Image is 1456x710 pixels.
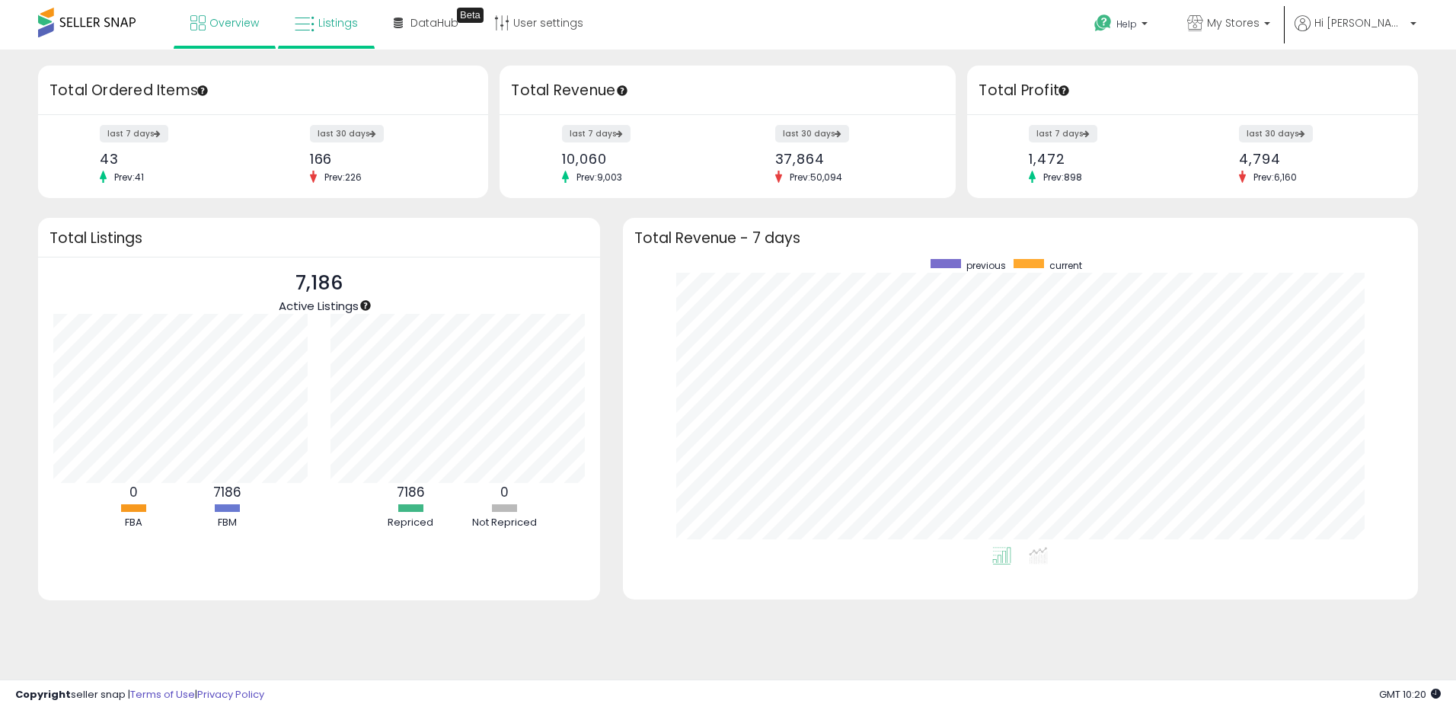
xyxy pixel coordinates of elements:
[310,151,462,167] div: 166
[634,232,1407,244] h3: Total Revenue - 7 days
[1207,15,1260,30] span: My Stores
[775,125,849,142] label: last 30 days
[457,8,484,23] div: Tooltip anchor
[569,171,630,184] span: Prev: 9,003
[107,171,152,184] span: Prev: 41
[1049,259,1082,272] span: current
[129,483,138,501] b: 0
[317,171,369,184] span: Prev: 226
[500,483,509,501] b: 0
[1246,171,1304,184] span: Prev: 6,160
[49,80,477,101] h3: Total Ordered Items
[615,84,629,98] div: Tooltip anchor
[1116,18,1137,30] span: Help
[1036,171,1090,184] span: Prev: 898
[1029,151,1181,167] div: 1,472
[1295,15,1416,50] a: Hi [PERSON_NAME]
[279,269,359,298] p: 7,186
[1239,125,1313,142] label: last 30 days
[318,15,358,30] span: Listings
[209,15,259,30] span: Overview
[410,15,458,30] span: DataHub
[1029,125,1097,142] label: last 7 days
[1094,14,1113,33] i: Get Help
[397,483,425,501] b: 7186
[1239,151,1391,167] div: 4,794
[979,80,1406,101] h3: Total Profit
[181,516,273,530] div: FBM
[966,259,1006,272] span: previous
[100,151,252,167] div: 43
[1057,84,1071,98] div: Tooltip anchor
[782,171,850,184] span: Prev: 50,094
[359,299,372,312] div: Tooltip anchor
[49,232,589,244] h3: Total Listings
[279,298,359,314] span: Active Listings
[1082,2,1163,50] a: Help
[365,516,456,530] div: Repriced
[1314,15,1406,30] span: Hi [PERSON_NAME]
[458,516,550,530] div: Not Repriced
[562,125,631,142] label: last 7 days
[196,84,209,98] div: Tooltip anchor
[562,151,717,167] div: 10,060
[100,125,168,142] label: last 7 days
[310,125,384,142] label: last 30 days
[511,80,944,101] h3: Total Revenue
[88,516,179,530] div: FBA
[213,483,241,501] b: 7186
[775,151,930,167] div: 37,864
